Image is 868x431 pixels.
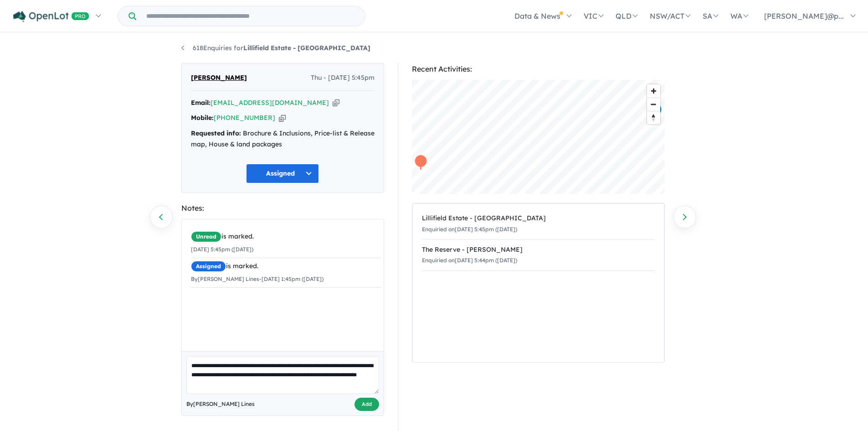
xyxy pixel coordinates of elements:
[354,398,379,411] button: Add
[412,80,665,194] canvas: Map
[246,164,319,183] button: Assigned
[191,73,247,83] span: [PERSON_NAME]
[191,231,221,242] span: Unread
[422,208,655,240] a: Lillifield Estate - [GEOGRAPHIC_DATA]Enquiried on[DATE] 5:45pm ([DATE])
[647,98,660,111] button: Zoom out
[181,202,384,214] div: Notes:
[333,98,339,108] button: Copy
[214,114,275,122] a: [PHONE_NUMBER]
[181,43,687,54] nav: breadcrumb
[648,103,662,119] div: Map marker
[422,257,517,264] small: Enquiried on [DATE] 5:44pm ([DATE])
[191,128,375,150] div: Brochure & Inclusions, Price-list & Release map, House & land packages
[211,99,329,107] a: [EMAIL_ADDRESS][DOMAIN_NAME]
[191,99,211,107] strong: Email:
[279,113,286,123] button: Copy
[764,11,844,21] span: [PERSON_NAME]@p...
[138,6,363,26] input: Try estate name, suburb, builder or developer
[311,73,375,83] span: Thu - [DATE] 5:45pm
[422,244,655,255] div: The Reserve - [PERSON_NAME]
[647,84,660,98] button: Zoom in
[243,44,370,52] strong: Lillifield Estate - [GEOGRAPHIC_DATA]
[191,246,253,253] small: [DATE] 5:45pm ([DATE])
[422,239,655,271] a: The Reserve - [PERSON_NAME]Enquiried on[DATE] 5:44pm ([DATE])
[186,400,255,409] span: By [PERSON_NAME] Lines
[191,261,381,272] div: is marked.
[414,154,427,171] div: Map marker
[422,213,655,224] div: Lillifield Estate - [GEOGRAPHIC_DATA]
[191,261,226,272] span: Assigned
[191,114,214,122] strong: Mobile:
[191,129,241,137] strong: Requested info:
[181,44,370,52] a: 618Enquiries forLillifield Estate - [GEOGRAPHIC_DATA]
[422,226,517,233] small: Enquiried on [DATE] 5:45pm ([DATE])
[647,111,660,124] button: Reset bearing to north
[13,11,89,22] img: Openlot PRO Logo White
[191,231,381,242] div: is marked.
[191,275,324,282] small: By [PERSON_NAME] Lines - [DATE] 1:45pm ([DATE])
[412,63,665,75] div: Recent Activities:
